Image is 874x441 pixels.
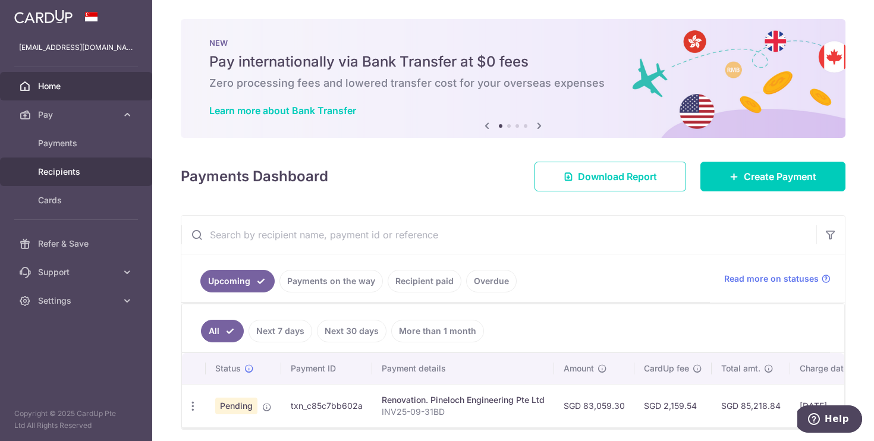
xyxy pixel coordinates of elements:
a: Learn more about Bank Transfer [209,105,356,116]
span: Help [27,8,52,19]
span: Cards [38,194,117,206]
span: Pay [38,109,117,121]
p: [EMAIL_ADDRESS][DOMAIN_NAME] [19,42,133,53]
span: Settings [38,295,117,307]
span: Payments [38,137,117,149]
p: NEW [209,38,817,48]
a: More than 1 month [391,320,484,342]
a: Next 7 days [249,320,312,342]
a: Next 30 days [317,320,386,342]
a: Download Report [535,162,686,191]
p: INV25-09-31BD [382,406,545,418]
td: txn_c85c7bb602a [281,384,372,427]
a: All [201,320,244,342]
span: Status [215,363,241,374]
span: Refer & Save [38,238,117,250]
div: Renovation. Pineloch Engineering Pte Ltd [382,394,545,406]
td: SGD 2,159.54 [634,384,712,427]
span: Pending [215,398,257,414]
th: Payment details [372,353,554,384]
a: Read more on statuses [724,273,831,285]
td: [DATE] [790,384,871,427]
h6: Zero processing fees and lowered transfer cost for your overseas expenses [209,76,817,90]
span: Recipients [38,166,117,178]
img: Bank transfer banner [181,19,845,138]
span: Charge date [800,363,848,374]
input: Search by recipient name, payment id or reference [181,216,816,254]
span: Total amt. [721,363,760,374]
img: CardUp [14,10,73,24]
span: CardUp fee [644,363,689,374]
span: Download Report [578,169,657,184]
h4: Payments Dashboard [181,166,328,187]
iframe: Opens a widget where you can find more information [797,405,862,435]
td: SGD 83,059.30 [554,384,634,427]
span: Home [38,80,117,92]
a: Overdue [466,270,517,292]
span: Support [38,266,117,278]
span: Create Payment [744,169,816,184]
th: Payment ID [281,353,372,384]
span: Read more on statuses [724,273,819,285]
h5: Pay internationally via Bank Transfer at $0 fees [209,52,817,71]
span: Amount [564,363,594,374]
td: SGD 85,218.84 [712,384,790,427]
a: Upcoming [200,270,275,292]
a: Payments on the way [279,270,383,292]
a: Create Payment [700,162,845,191]
a: Recipient paid [388,270,461,292]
